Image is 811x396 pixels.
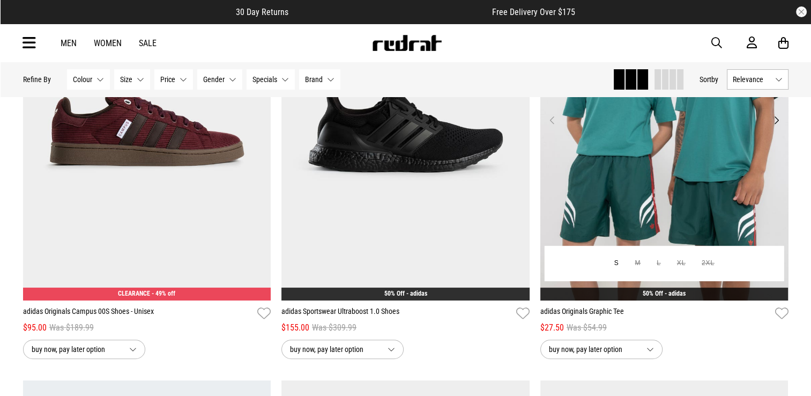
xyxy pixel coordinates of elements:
[305,75,323,84] span: Brand
[236,7,288,17] span: 30 Day Returns
[694,254,723,273] button: 2XL
[23,321,47,334] span: $95.00
[152,290,175,297] span: - 49% off
[73,75,92,84] span: Colour
[312,321,356,334] span: Was $309.99
[67,69,110,90] button: Colour
[549,343,638,356] span: buy now, pay later option
[384,290,427,297] a: 50% Off - adidas
[94,38,122,48] a: Women
[643,290,686,297] a: 50% Off - adidas
[371,35,442,51] img: Redrat logo
[160,75,175,84] span: Price
[32,343,121,356] span: buy now, pay later option
[154,69,193,90] button: Price
[627,254,649,273] button: M
[546,114,559,127] button: Previous
[247,69,295,90] button: Specials
[711,75,718,84] span: by
[540,321,564,334] span: $27.50
[540,306,771,321] a: adidas Originals Graphic Tee
[114,69,150,90] button: Size
[118,290,150,297] span: CLEARANCE
[281,340,404,359] button: buy now, pay later option
[727,69,788,90] button: Relevance
[120,75,132,84] span: Size
[49,321,94,334] span: Was $189.99
[281,306,512,321] a: adidas Sportswear Ultraboost 1.0 Shoes
[203,75,225,84] span: Gender
[139,38,157,48] a: Sale
[23,340,145,359] button: buy now, pay later option
[669,254,694,273] button: XL
[252,75,277,84] span: Specials
[769,114,783,127] button: Next
[492,7,575,17] span: Free Delivery Over $175
[281,321,309,334] span: $155.00
[606,254,627,273] button: S
[299,69,340,90] button: Brand
[23,306,254,321] a: adidas Originals Campus 00S Shoes - Unisex
[567,321,607,334] span: Was $54.99
[649,254,668,273] button: L
[310,6,471,17] iframe: Customer reviews powered by Trustpilot
[61,38,77,48] a: Men
[700,73,718,86] button: Sortby
[290,343,379,356] span: buy now, pay later option
[540,340,663,359] button: buy now, pay later option
[733,75,771,84] span: Relevance
[9,4,41,36] button: Open LiveChat chat widget
[197,69,242,90] button: Gender
[23,75,51,84] p: Refine By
